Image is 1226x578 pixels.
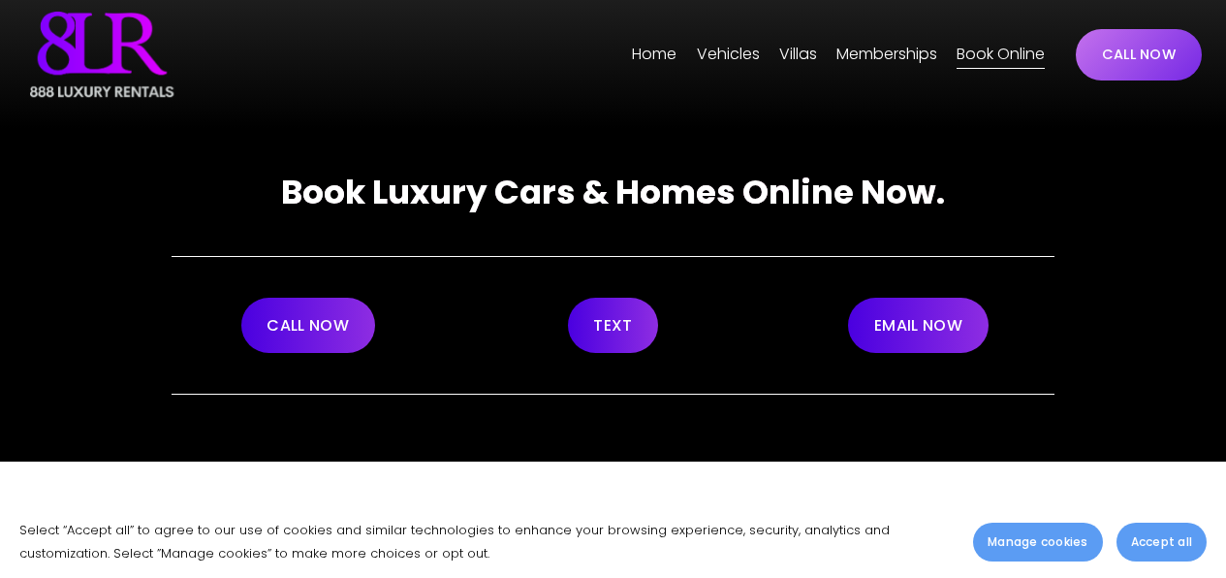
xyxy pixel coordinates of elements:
button: Accept all [1116,523,1207,562]
a: Book Online [957,39,1045,70]
a: Memberships [836,39,937,70]
a: folder dropdown [779,39,817,70]
a: Home [632,39,676,70]
span: Accept all [1131,533,1192,551]
span: Manage cookies [988,533,1087,551]
p: Select “Accept all” to agree to our use of cookies and similar technologies to enhance your brows... [19,519,954,564]
a: folder dropdown [697,39,760,70]
a: TEXT [568,298,659,353]
span: Villas [779,41,817,69]
a: CALL NOW [241,298,375,353]
img: Luxury Car &amp; Home Rentals For Every Occasion [24,6,179,103]
a: CALL NOW [1076,29,1202,80]
strong: Book Luxury Cars & Homes Online Now. [281,169,945,215]
a: EMAIL NOW [848,298,988,353]
button: Manage cookies [973,523,1102,562]
span: Vehicles [697,41,760,69]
